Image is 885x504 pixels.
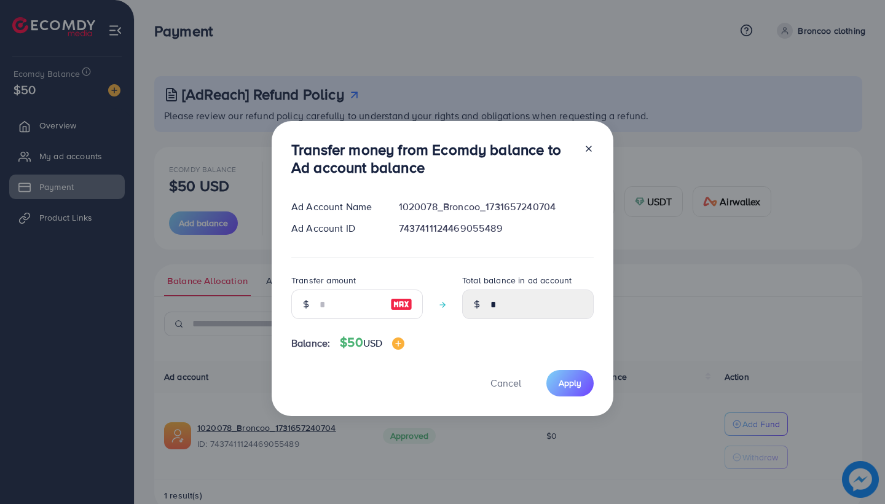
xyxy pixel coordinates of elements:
img: image [390,297,412,312]
span: Balance: [291,336,330,350]
h4: $50 [340,335,404,350]
span: USD [363,336,382,350]
img: image [392,337,404,350]
h3: Transfer money from Ecomdy balance to Ad account balance [291,141,574,176]
label: Transfer amount [291,274,356,286]
div: Ad Account ID [281,221,389,235]
div: 1020078_Broncoo_1731657240704 [389,200,604,214]
span: Apply [559,377,581,389]
button: Cancel [475,370,537,396]
div: 7437411124469055489 [389,221,604,235]
button: Apply [546,370,594,396]
div: Ad Account Name [281,200,389,214]
label: Total balance in ad account [462,274,572,286]
span: Cancel [490,376,521,390]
